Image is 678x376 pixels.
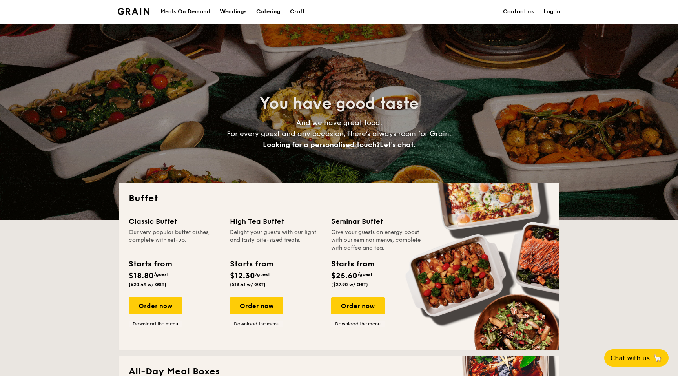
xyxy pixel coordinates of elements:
[230,216,322,227] div: High Tea Buffet
[118,8,149,15] a: Logotype
[129,321,182,327] a: Download the menu
[129,258,171,270] div: Starts from
[260,94,419,113] span: You have good taste
[129,192,549,205] h2: Buffet
[263,141,380,149] span: Looking for a personalised touch?
[331,216,423,227] div: Seminar Buffet
[154,272,169,277] span: /guest
[331,271,357,281] span: $25.60
[380,141,416,149] span: Let's chat.
[230,321,283,327] a: Download the menu
[129,216,221,227] div: Classic Buffet
[227,119,451,149] span: And we have great food. For every guest and any occasion, there’s always room for Grain.
[129,271,154,281] span: $18.80
[331,258,374,270] div: Starts from
[230,282,266,287] span: ($13.41 w/ GST)
[129,228,221,252] div: Our very popular buffet dishes, complete with set-up.
[230,271,255,281] span: $12.30
[331,321,385,327] a: Download the menu
[331,282,368,287] span: ($27.90 w/ GST)
[230,297,283,314] div: Order now
[118,8,149,15] img: Grain
[129,282,166,287] span: ($20.49 w/ GST)
[230,258,273,270] div: Starts from
[604,349,669,367] button: Chat with us🦙
[331,297,385,314] div: Order now
[611,354,650,362] span: Chat with us
[129,297,182,314] div: Order now
[653,354,662,363] span: 🦙
[255,272,270,277] span: /guest
[331,228,423,252] div: Give your guests an energy boost with our seminar menus, complete with coffee and tea.
[230,228,322,252] div: Delight your guests with our light and tasty bite-sized treats.
[357,272,372,277] span: /guest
